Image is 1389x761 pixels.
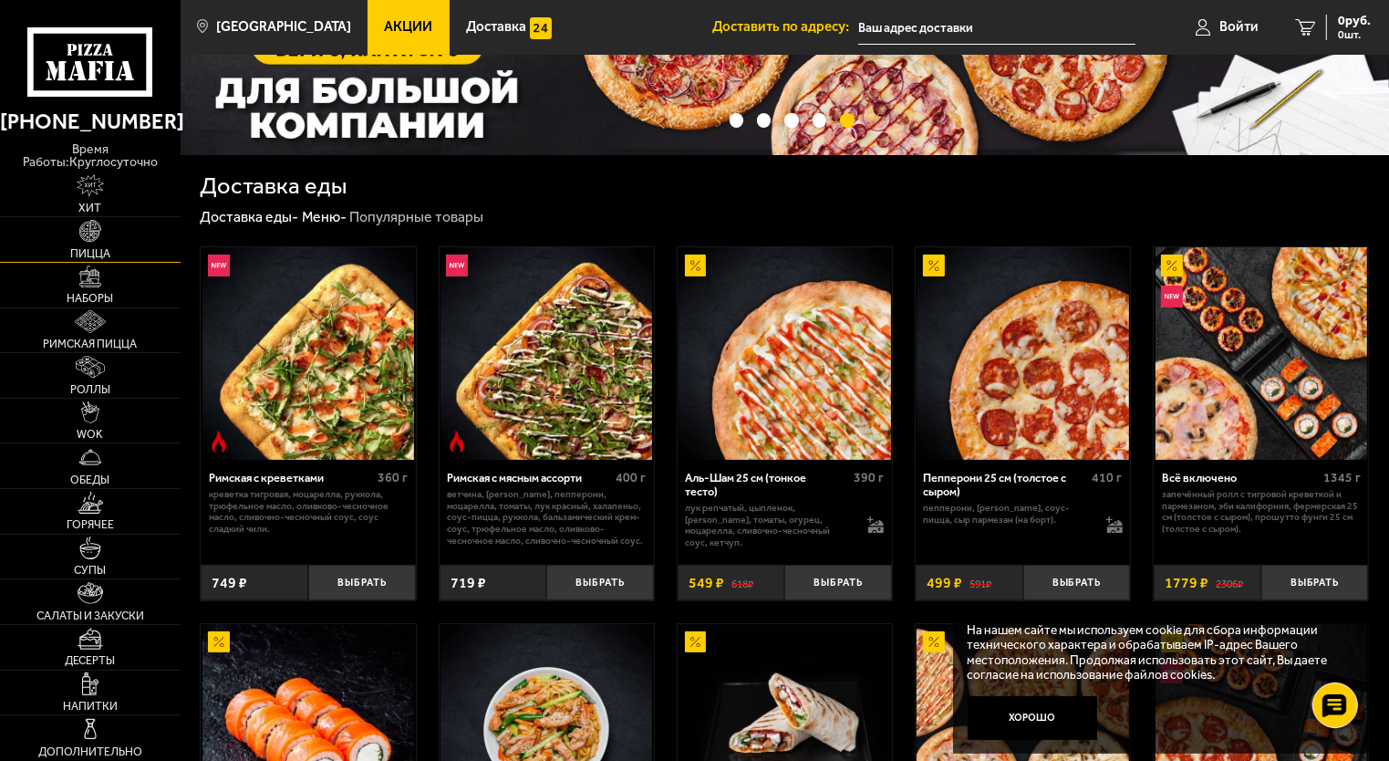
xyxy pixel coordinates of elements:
img: Пепперони 25 см (толстое с сыром) [917,247,1128,459]
s: 591 ₽ [969,576,991,590]
button: точки переключения [813,113,826,127]
div: Римская с креветками [209,471,373,485]
a: АкционныйПепперони 25 см (толстое с сыром) [916,247,1130,459]
button: Хорошо [968,696,1098,740]
a: НовинкаОстрое блюдоРимская с мясным ассорти [440,247,654,459]
span: Пицца [70,248,110,260]
a: АкционныйАль-Шам 25 см (тонкое тесто) [678,247,892,459]
p: Запечённый ролл с тигровой креветкой и пармезаном, Эби Калифорния, Фермерская 25 см (толстое с сы... [1162,489,1361,536]
span: Салаты и закуски [36,610,144,622]
span: Наборы [67,293,113,305]
p: На нашем сайте мы используем cookie для сбора информации технического характера и обрабатываем IP... [968,622,1344,683]
span: Войти [1219,20,1259,34]
div: Всё включено [1162,471,1319,485]
a: НовинкаОстрое блюдоРимская с креветками [201,247,415,459]
button: точки переключения [840,113,854,127]
img: Акционный [208,631,230,653]
img: Акционный [923,631,945,653]
span: 1779 ₽ [1165,576,1208,590]
span: Дополнительно [38,746,142,758]
span: Акции [385,20,433,34]
span: WOK [77,429,103,441]
p: пепперони, [PERSON_NAME], соус-пицца, сыр пармезан (на борт). [924,503,1092,526]
span: 1345 г [1323,470,1361,485]
span: Доставить по адресу: [712,20,858,34]
a: АкционныйНовинкаВсё включено [1154,247,1368,459]
span: 749 ₽ [212,576,247,590]
span: Супы [74,565,106,577]
img: Римская с мясным ассорти [441,247,652,459]
span: Горячее [67,519,114,531]
button: точки переключения [757,113,771,127]
p: ветчина, [PERSON_NAME], пепперони, моцарелла, томаты, лук красный, халапеньо, соус-пицца, руккола... [447,489,646,547]
img: Новинка [1161,286,1183,308]
img: Новинка [446,255,468,276]
span: Обеды [70,474,109,486]
span: 0 руб. [1338,15,1371,27]
span: 499 ₽ [927,576,962,590]
button: Выбрать [1023,565,1131,600]
button: Выбрать [1261,565,1369,600]
span: [GEOGRAPHIC_DATA] [216,20,351,34]
span: 410 г [1093,470,1123,485]
button: Выбрать [784,565,892,600]
div: Римская с мясным ассорти [447,471,611,485]
p: лук репчатый, цыпленок, [PERSON_NAME], томаты, огурец, моцарелла, сливочно-чесночный соус, кетчуп. [685,503,853,549]
a: Меню- [302,208,347,225]
img: Акционный [1161,255,1183,276]
span: Доставка [466,20,526,34]
img: Острое блюдо [446,431,468,453]
button: точки переключения [784,113,798,127]
span: 0 шт. [1338,29,1371,40]
span: Напитки [63,701,118,713]
img: Аль-Шам 25 см (тонкое тесто) [679,247,890,459]
img: 15daf4d41897b9f0e9f617042186c801.svg [530,17,552,39]
s: 618 ₽ [731,576,753,590]
a: Доставка еды- [200,208,298,225]
img: Римская с креветками [202,247,414,459]
span: 390 г [854,470,884,485]
img: Акционный [685,631,707,653]
span: Римская пицца [43,339,137,350]
h1: Доставка еды [200,174,347,197]
p: креветка тигровая, моцарелла, руккола, трюфельное масло, оливково-чесночное масло, сливочно-чесно... [209,489,408,536]
input: Ваш адрес доставки [858,11,1136,45]
img: Всё включено [1156,247,1367,459]
span: 549 ₽ [689,576,724,590]
span: Десерты [65,655,115,667]
div: Аль-Шам 25 см (тонкое тесто) [685,471,849,498]
img: Акционный [685,255,707,276]
img: Акционный [923,255,945,276]
span: 400 г [616,470,646,485]
img: Острое блюдо [208,431,230,453]
span: 360 г [378,470,408,485]
button: Выбрать [546,565,654,600]
div: Популярные товары [349,208,483,227]
button: Выбрать [308,565,416,600]
span: Хит [78,203,101,214]
button: точки переключения [730,113,743,127]
img: Новинка [208,255,230,276]
span: Роллы [70,384,110,396]
span: 719 ₽ [451,576,486,590]
div: Пепперони 25 см (толстое с сыром) [924,471,1088,498]
s: 2306 ₽ [1216,576,1243,590]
